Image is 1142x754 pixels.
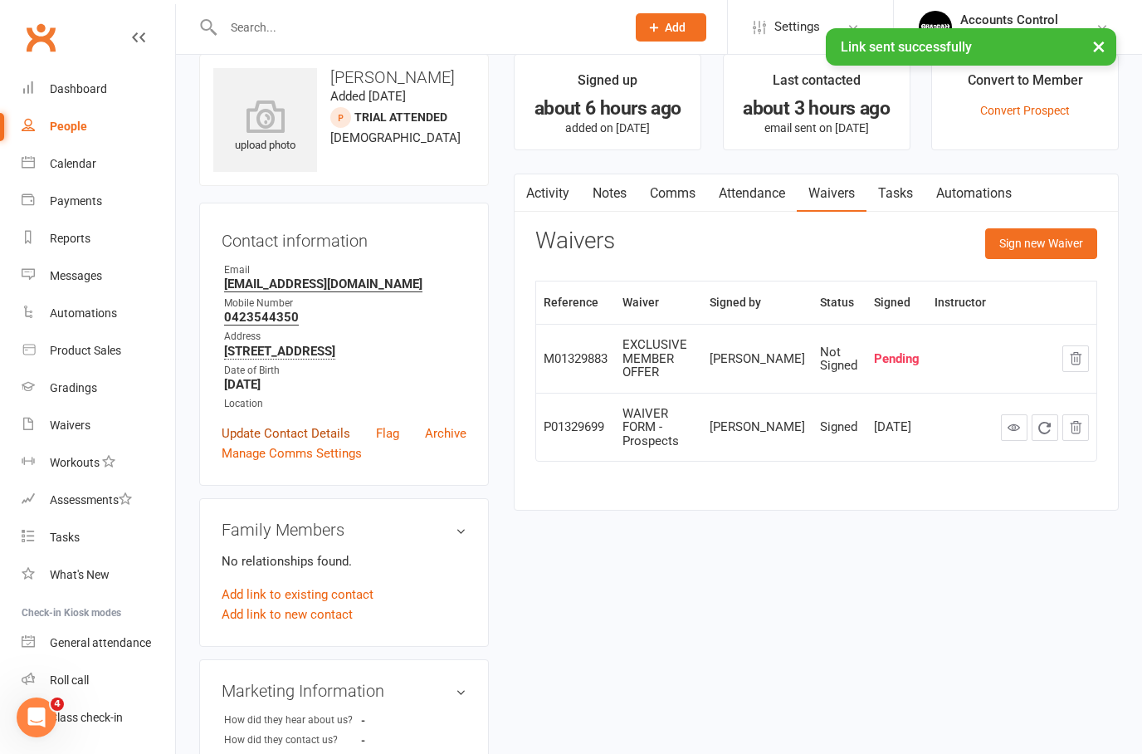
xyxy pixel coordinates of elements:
[224,262,466,278] div: Email
[927,282,993,324] th: Instructor
[960,12,1058,27] div: Accounts Control
[22,183,175,220] a: Payments
[218,16,614,39] input: Search...
[797,174,866,213] a: Waivers
[17,698,56,737] iframe: Intercom live chat
[820,420,859,434] div: Signed
[224,363,466,379] div: Date of Birth
[710,352,805,366] div: [PERSON_NAME]
[919,11,952,44] img: thumb_image1701918351.png
[224,296,466,311] div: Mobile Number
[22,145,175,183] a: Calendar
[707,174,797,213] a: Attendance
[50,419,90,432] div: Waivers
[22,699,175,737] a: Class kiosk mode
[224,377,466,392] strong: [DATE]
[20,17,61,58] a: Clubworx
[1084,28,1114,64] button: ×
[665,21,686,34] span: Add
[50,711,123,724] div: Class check-in
[50,306,117,320] div: Automations
[50,232,90,245] div: Reports
[361,714,456,727] strong: -
[50,456,100,469] div: Workouts
[22,220,175,257] a: Reports
[622,338,694,379] div: EXCLUSIVE MEMBER OFFER
[361,734,456,747] strong: -
[773,70,861,100] div: Last contacted
[222,551,466,571] p: No relationships found.
[354,110,447,124] span: Trial Attended
[22,71,175,108] a: Dashboard
[22,332,175,370] a: Product Sales
[515,174,581,213] a: Activity
[50,568,110,581] div: What's New
[50,157,96,170] div: Calendar
[50,120,87,133] div: People
[425,424,466,443] a: Archive
[50,381,97,394] div: Gradings
[968,70,1083,100] div: Convert to Member
[530,100,686,117] div: about 6 hours ago
[50,194,102,208] div: Payments
[702,282,813,324] th: Signed by
[22,407,175,444] a: Waivers
[866,174,925,213] a: Tasks
[222,424,350,443] a: Update Contact Details
[50,673,89,687] div: Roll call
[578,70,637,100] div: Signed up
[50,269,102,282] div: Messages
[774,8,820,46] span: Settings
[222,225,466,250] h3: Contact information
[638,174,707,213] a: Comms
[50,531,80,544] div: Tasks
[636,13,706,42] button: Add
[536,282,615,324] th: Reference
[22,482,175,519] a: Assessments
[213,68,475,86] h3: [PERSON_NAME]
[22,662,175,699] a: Roll call
[22,295,175,332] a: Automations
[222,682,466,700] h3: Marketing Information
[710,420,805,434] div: [PERSON_NAME]
[22,444,175,482] a: Workouts
[530,121,686,135] p: added on [DATE]
[224,329,466,345] div: Address
[874,352,920,366] div: Pending
[222,585,373,605] a: Add link to existing contact
[222,605,353,624] a: Add link to new contact
[22,257,175,295] a: Messages
[50,636,151,649] div: General attendance
[376,424,399,443] a: Flag
[330,89,406,104] time: Added [DATE]
[874,420,920,434] div: [DATE]
[980,104,1070,117] a: Convert Prospect
[224,732,361,748] div: How did they contact us?
[224,712,361,728] div: How did they hear about us?
[544,420,608,434] div: P01329699
[925,174,1023,213] a: Automations
[213,100,317,154] div: upload photo
[544,352,608,366] div: M01329883
[960,27,1058,42] div: [PERSON_NAME]
[985,228,1097,258] button: Sign new Waiver
[222,443,362,463] a: Manage Comms Settings
[50,344,121,357] div: Product Sales
[581,174,638,213] a: Notes
[330,130,461,145] span: [DEMOGRAPHIC_DATA]
[22,519,175,556] a: Tasks
[22,370,175,407] a: Gradings
[813,282,866,324] th: Status
[222,521,466,539] h3: Family Members
[22,108,175,145] a: People
[826,28,1116,66] div: Link sent successfully
[535,228,615,254] h3: Waivers
[51,698,64,711] span: 4
[50,82,107,95] div: Dashboard
[224,396,466,412] div: Location
[866,282,927,324] th: Signed
[615,282,701,324] th: Waiver
[22,624,175,662] a: General attendance kiosk mode
[739,100,895,117] div: about 3 hours ago
[50,493,132,507] div: Assessments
